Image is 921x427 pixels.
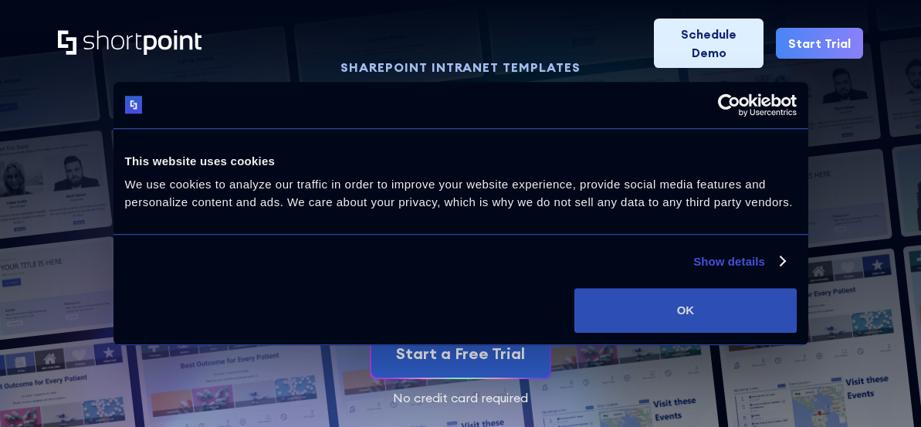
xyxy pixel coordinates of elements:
[396,342,525,365] div: Start a Free Trial
[100,97,822,260] h2: Design stunning SharePoint pages in minutes - no code, no hassle
[776,28,863,59] a: Start Trial
[125,178,793,208] span: We use cookies to analyze our traffic in order to improve your website experience, provide social...
[371,330,550,378] a: Start a Free Trial
[574,288,796,333] button: OK
[125,152,797,171] div: This website uses cookies
[662,93,797,117] a: Usercentrics Cookiebot - opens in a new window
[100,273,822,297] p: Trusted by teams at NASA, Samsung and 1,500+ companies
[693,252,784,271] a: Show details
[654,19,764,68] a: Schedule Demo
[58,30,201,56] a: Home
[58,391,864,404] div: No credit card required
[125,97,143,114] img: logo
